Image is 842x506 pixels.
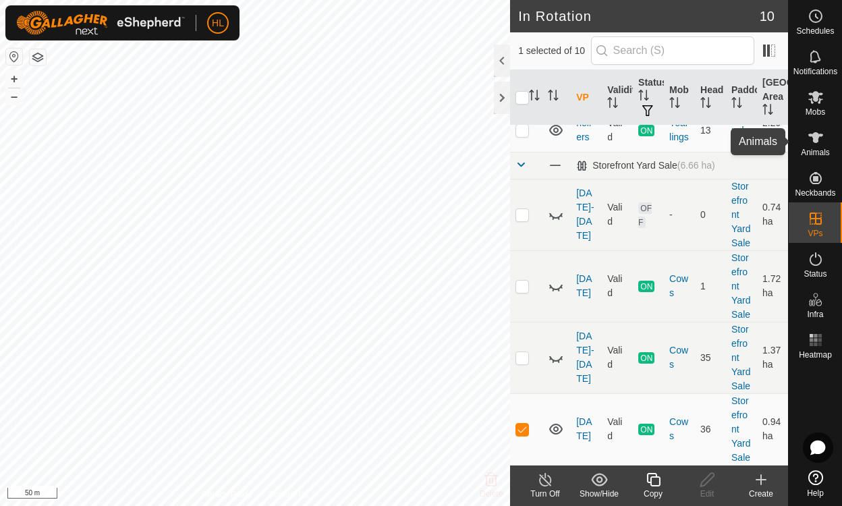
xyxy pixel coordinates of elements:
span: Mobs [806,108,825,116]
td: 35 [695,322,726,393]
td: 0 [695,179,726,250]
p-sorticon: Activate to sort [529,92,540,103]
div: Cows [669,343,690,372]
p-sorticon: Activate to sort [548,92,559,103]
p-sorticon: Activate to sort [700,99,711,110]
td: 13 [695,109,726,152]
span: Schedules [796,27,834,35]
div: Show/Hide [572,488,626,500]
span: Infra [807,310,823,318]
td: 0.74 ha [757,179,788,250]
td: Valid [602,109,633,152]
a: Help [789,465,842,503]
td: Valid [602,250,633,322]
th: Status [633,70,664,125]
a: [DATE] [576,273,592,298]
td: 2.29 ha [757,109,788,152]
a: [DATE] [576,416,592,441]
div: Copy [626,488,680,500]
a: Storefront Yard Sale [731,181,751,248]
a: Storefront Yard Sale [731,252,751,320]
th: VP [571,70,602,125]
a: Marineland [731,111,750,150]
span: Notifications [793,67,837,76]
span: Status [804,270,826,278]
td: 1.37 ha [757,322,788,393]
span: VPs [808,229,822,237]
div: Cows [669,415,690,443]
th: Paddock [726,70,757,125]
p-sorticon: Activate to sort [731,99,742,110]
th: [GEOGRAPHIC_DATA] Area [757,70,788,125]
a: [DATE]-[DATE] [576,188,594,241]
div: Cows [669,272,690,300]
a: Storefront Yard Sale [731,395,751,463]
span: ON [638,125,654,136]
button: – [6,88,22,105]
div: Create [734,488,788,500]
a: Privacy Policy [202,488,252,501]
th: Validity [602,70,633,125]
a: [DATE]-[DATE] [576,331,594,384]
span: ON [638,352,654,364]
button: Reset Map [6,49,22,65]
img: Gallagher Logo [16,11,185,35]
p-sorticon: Activate to sort [607,99,618,110]
span: HL [212,16,224,30]
span: ON [638,424,654,435]
div: Storefront Yard Sale [576,160,715,171]
td: 1 [695,250,726,322]
td: 36 [695,393,726,465]
p-sorticon: Activate to sort [762,106,773,117]
span: Heatmap [799,351,832,359]
a: Contact Us [269,488,308,501]
span: (6.66 ha) [677,160,715,171]
span: OFF [638,202,652,228]
div: Yearlings [669,116,690,144]
span: Neckbands [795,189,835,197]
p-sorticon: Activate to sort [669,99,680,110]
td: 1.72 ha [757,250,788,322]
button: + [6,71,22,87]
span: 10 [760,6,775,26]
td: Valid [602,393,633,465]
input: Search (S) [591,36,754,65]
div: Edit [680,488,734,500]
th: Mob [664,70,695,125]
span: ON [638,281,654,292]
th: Head [695,70,726,125]
button: Map Layers [30,49,46,65]
span: Help [807,489,824,497]
div: - [669,208,690,222]
div: Turn Off [518,488,572,500]
h2: In Rotation [518,8,760,24]
td: 0.94 ha [757,393,788,465]
span: Animals [801,148,830,157]
a: Storefront Yard Sale [731,324,751,391]
td: Valid [602,179,633,250]
p-sorticon: Activate to sort [638,92,649,103]
span: 1 selected of 10 [518,44,590,58]
td: Valid [602,322,633,393]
